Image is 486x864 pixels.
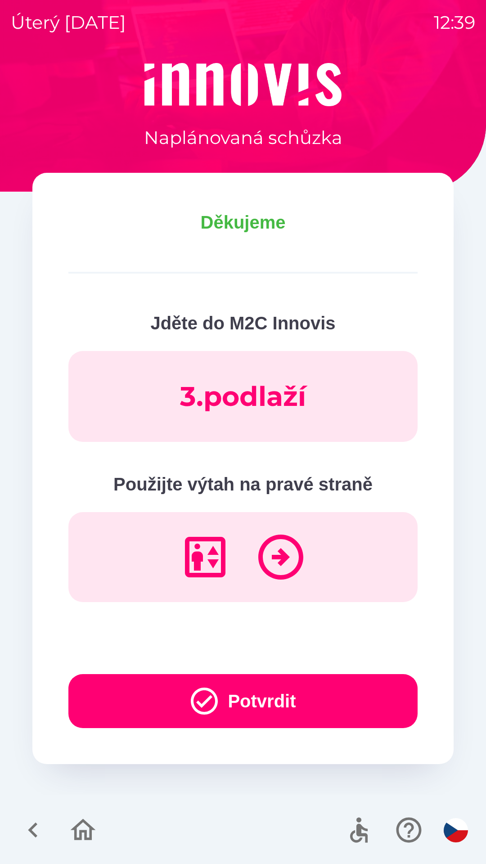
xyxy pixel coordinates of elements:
p: Děkujeme [68,209,418,236]
p: 3 . podlaží [180,380,306,413]
button: Potvrdit [68,674,418,728]
img: cs flag [444,818,468,842]
p: Naplánovaná schůzka [144,124,342,151]
p: 12:39 [434,9,475,36]
p: úterý [DATE] [11,9,126,36]
p: Použijte výtah na pravé straně [68,471,418,498]
img: Logo [32,63,454,106]
p: Jděte do M2C Innovis [68,310,418,337]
